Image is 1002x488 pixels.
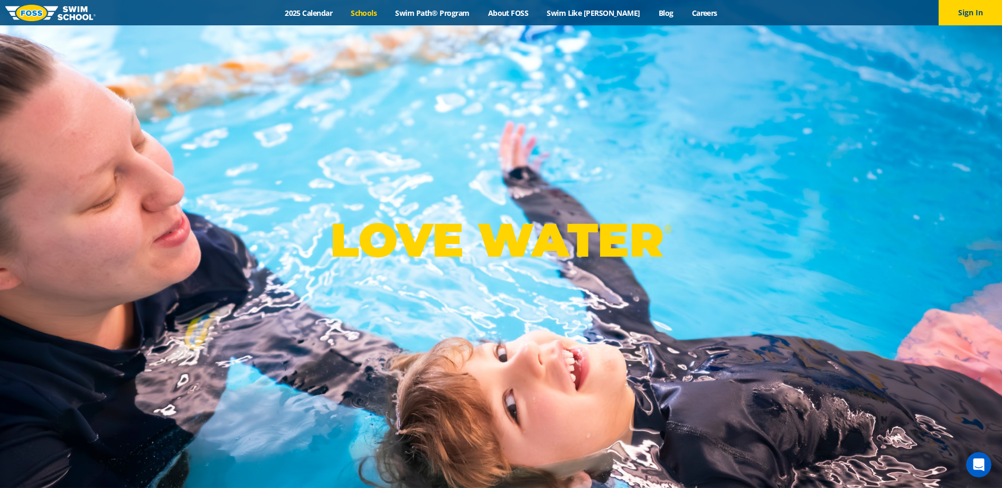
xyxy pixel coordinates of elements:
[649,8,682,18] a: Blog
[386,8,479,18] a: Swim Path® Program
[330,212,672,268] p: LOVE WATER
[966,452,991,477] iframe: Intercom live chat
[5,5,96,21] img: FOSS Swim School Logo
[663,222,672,236] sup: ®
[342,8,386,18] a: Schools
[538,8,650,18] a: Swim Like [PERSON_NAME]
[479,8,538,18] a: About FOSS
[682,8,726,18] a: Careers
[276,8,342,18] a: 2025 Calendar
